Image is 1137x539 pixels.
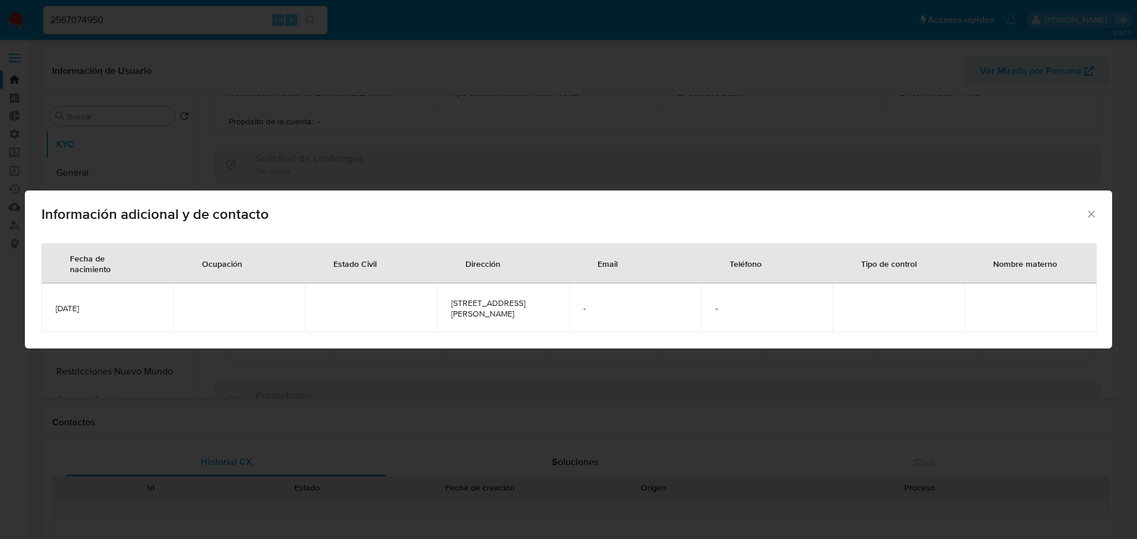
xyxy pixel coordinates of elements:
[979,249,1071,277] div: Nombre materno
[188,249,256,277] div: Ocupación
[319,249,391,277] div: Estado Civil
[56,244,159,283] div: Fecha de nacimiento
[41,207,1085,221] span: Información adicional y de contacto
[583,249,632,277] div: Email
[583,303,687,314] span: -
[847,249,931,277] div: Tipo de control
[451,249,515,277] div: Dirección
[451,298,555,319] span: [STREET_ADDRESS][PERSON_NAME]
[715,249,776,277] div: Teléfono
[56,303,159,314] span: [DATE]
[1085,208,1096,219] button: Cerrar
[715,303,819,314] span: -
